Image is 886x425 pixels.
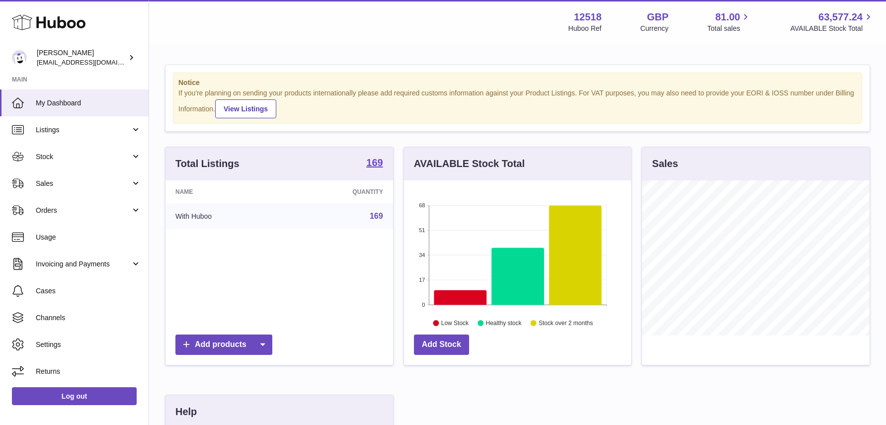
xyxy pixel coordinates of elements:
a: 63,577.24 AVAILABLE Stock Total [790,10,874,33]
div: Currency [641,24,669,33]
span: 63,577.24 [818,10,863,24]
span: Channels [36,313,141,323]
text: 68 [419,202,425,208]
span: Sales [36,179,131,188]
span: Usage [36,233,141,242]
a: View Listings [215,99,276,118]
a: Add products [175,335,272,355]
a: 169 [366,158,383,170]
span: Settings [36,340,141,349]
strong: 12518 [574,10,602,24]
span: Returns [36,367,141,376]
span: Orders [36,206,131,215]
th: Name [165,180,285,203]
a: 169 [370,212,383,220]
span: Invoicing and Payments [36,259,131,269]
a: 81.00 Total sales [707,10,751,33]
text: 51 [419,227,425,233]
th: Quantity [285,180,393,203]
td: With Huboo [165,203,285,229]
span: 81.00 [715,10,740,24]
span: AVAILABLE Stock Total [790,24,874,33]
h3: AVAILABLE Stock Total [414,157,525,170]
div: [PERSON_NAME] [37,48,126,67]
span: Listings [36,125,131,135]
strong: Notice [178,78,857,87]
text: 0 [422,302,425,308]
div: Huboo Ref [568,24,602,33]
div: If you're planning on sending your products internationally please add required customs informati... [178,88,857,118]
text: 17 [419,277,425,283]
strong: GBP [647,10,668,24]
span: Cases [36,286,141,296]
strong: 169 [366,158,383,168]
h3: Total Listings [175,157,240,170]
h3: Help [175,405,197,419]
text: Low Stock [441,320,469,327]
span: Total sales [707,24,751,33]
span: Stock [36,152,131,162]
a: Log out [12,387,137,405]
span: [EMAIL_ADDRESS][DOMAIN_NAME] [37,58,146,66]
a: Add Stock [414,335,469,355]
text: 34 [419,252,425,258]
text: Stock over 2 months [539,320,593,327]
text: Healthy stock [485,320,522,327]
h3: Sales [652,157,678,170]
span: My Dashboard [36,98,141,108]
img: caitlin@fancylamp.co [12,50,27,65]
